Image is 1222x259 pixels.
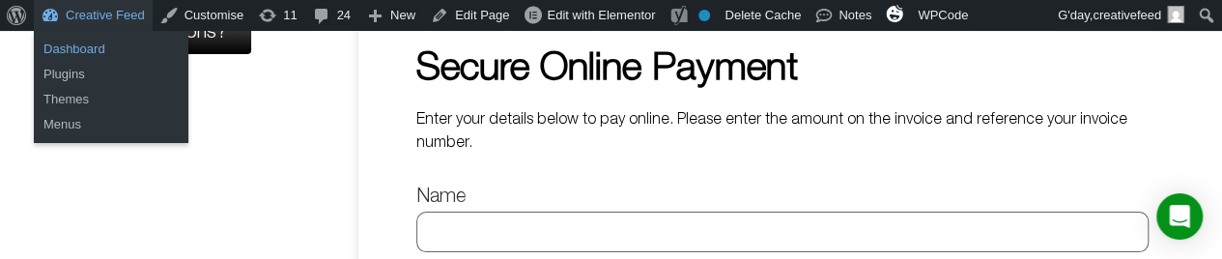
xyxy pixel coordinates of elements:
label: Name [416,187,1149,212]
a: Plugins [34,62,188,87]
h1: Secure Online Payment [416,50,1149,89]
ul: Creative Feed [34,31,188,93]
a: Dashboard [34,37,188,62]
a: Themes [34,87,188,112]
div: Open Intercom Messenger [1156,193,1203,240]
div: No index [698,10,710,21]
img: svg+xml;base64,PHN2ZyB4bWxucz0iaHR0cDovL3d3dy53My5vcmcvMjAwMC9zdmciIHZpZXdCb3g9IjAgMCAzMiAzMiI+PG... [886,5,903,22]
span: Edit with Elementor [547,8,655,22]
ul: Creative Feed [34,81,188,143]
a: Menus [34,112,188,137]
span: creativefeed [1093,8,1161,22]
p: Enter your details below to pay online. Please enter the amount on the invoice and reference your... [416,108,1149,155]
